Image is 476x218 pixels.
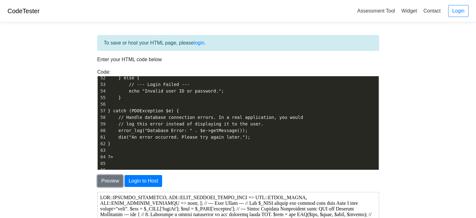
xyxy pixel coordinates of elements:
[98,121,107,127] div: 59
[97,35,379,51] div: To save or host your HTML page, please .
[108,154,113,159] span: ?>
[421,6,443,16] a: Contact
[125,175,162,187] button: Login to Host
[98,147,107,154] div: 63
[118,115,303,120] span: // Handle database connection errors. In a real application, you would
[108,108,179,113] span: } catch (PDOException $e) {
[129,82,190,87] span: // --- Login Failed ---
[98,88,107,94] div: 54
[8,8,39,14] a: CodeTester
[93,68,384,170] div: Code:
[98,127,107,134] div: 60
[118,128,248,133] span: error_log("Database Error: " . $e->getMessage());
[448,5,468,17] a: Login
[98,75,107,81] div: 52
[98,108,107,114] div: 57
[98,141,107,147] div: 62
[97,175,123,187] button: Preview
[399,6,419,16] a: Widget
[355,6,397,16] a: Assessment Tool
[98,134,107,141] div: 61
[98,114,107,121] div: 58
[98,101,107,108] div: 56
[118,75,139,80] span: } else {
[129,88,224,93] span: echo "Invalid user ID or password.";
[118,95,121,100] span: }
[194,40,204,45] a: login
[98,167,107,173] div: 66
[98,81,107,88] div: 53
[97,56,379,63] p: Enter your HTML code below
[108,141,110,146] span: }
[118,121,264,126] span: // log this error instead of displaying it to the user.
[118,135,250,140] span: die("An error occurred. Please try again later.");
[3,3,279,122] body: LOR::IPSUMDO_SITAMETCO, ADI::ELIT_SEDDOEI_TEMPO_INCI => UTL::ETDOL_MAGNA, ALI::ENIM_ADMINIM_VENIA...
[98,160,107,167] div: 65
[98,154,107,160] div: 64
[98,94,107,101] div: 55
